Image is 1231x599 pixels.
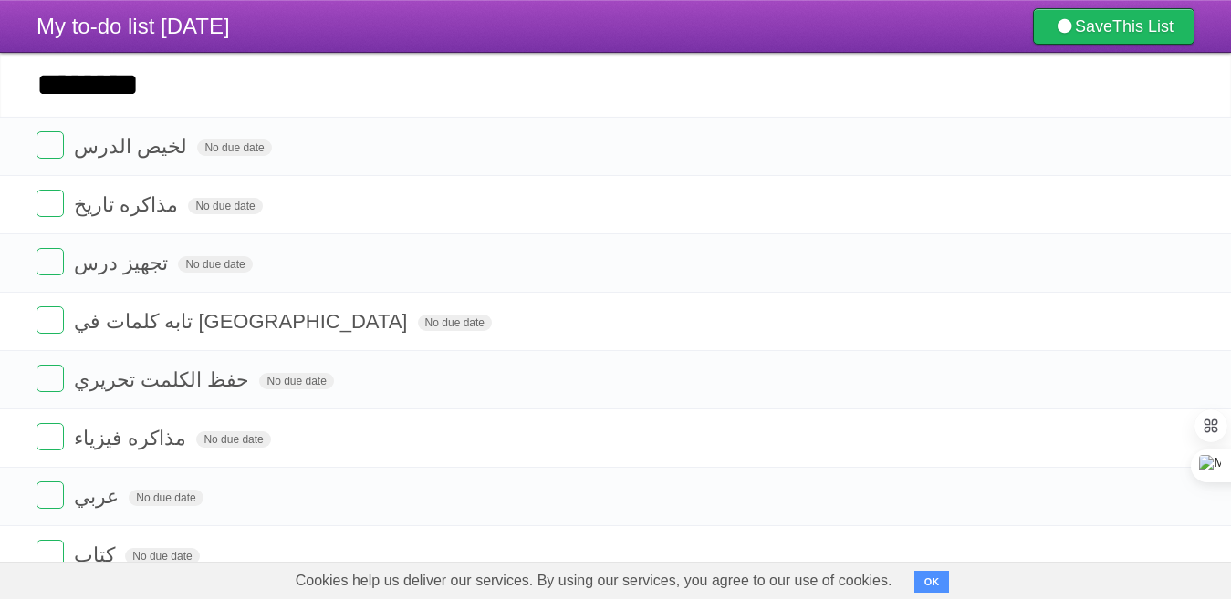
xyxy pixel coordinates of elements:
span: No due date [129,490,203,506]
span: No due date [197,139,271,156]
label: Done [37,190,64,217]
label: Done [37,306,64,334]
label: Done [37,423,64,450]
span: مذاكره فيزياء [74,427,191,449]
a: SaveThis List [1033,8,1194,45]
span: My to-do list [DATE] [37,14,230,38]
label: Done [37,540,64,567]
b: This List [1112,17,1174,36]
label: Done [37,131,64,159]
span: تجهيز درس [74,252,172,274]
label: Done [37,365,64,392]
span: حفظ الكلمت تحريري [74,368,254,391]
label: Done [37,481,64,509]
span: Cookies help us deliver our services. By using our services, you agree to our use of cookies. [277,563,911,599]
span: مذاكره تاريخ [74,193,183,216]
span: كتاب [74,543,120,566]
button: OK [914,571,950,593]
span: No due date [125,548,199,564]
span: تابه كلمات في [GEOGRAPHIC_DATA] [74,310,412,333]
span: No due date [178,256,252,273]
span: No due date [188,198,262,214]
span: No due date [196,431,270,448]
span: No due date [259,373,333,389]
label: Done [37,248,64,275]
span: No due date [418,315,492,331]
span: عربي [74,485,123,508]
span: لخيص الدرس [74,135,192,158]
